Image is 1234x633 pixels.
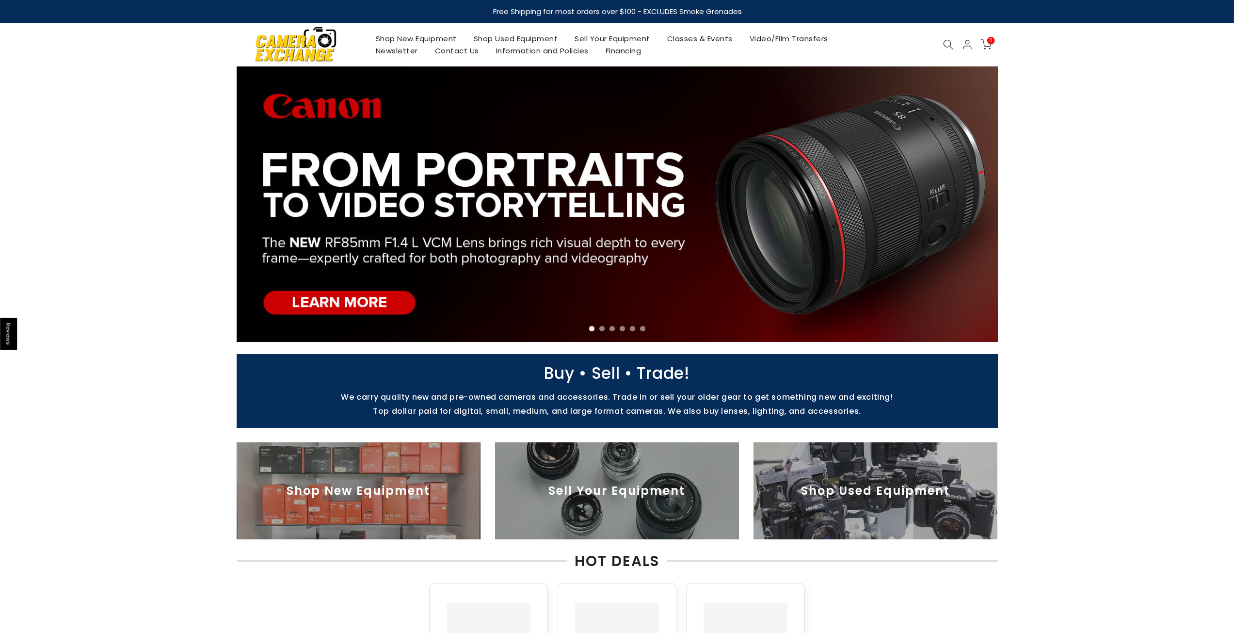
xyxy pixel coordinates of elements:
li: Page dot 5 [630,326,635,331]
a: Classes & Events [658,32,741,45]
li: Page dot 3 [609,326,615,331]
li: Page dot 6 [640,326,645,331]
li: Page dot 2 [599,326,605,331]
span: 0 [987,37,994,44]
a: Sell Your Equipment [566,32,659,45]
a: Newsletter [367,45,426,57]
p: Top dollar paid for digital, small, medium, and large format cameras. We also buy lenses, lightin... [232,406,1003,416]
p: Buy • Sell • Trade! [232,369,1003,378]
a: Video/Film Transfers [741,32,836,45]
a: 0 [981,39,992,50]
p: We carry quality new and pre-owned cameras and accessories. Trade in or sell your older gear to g... [232,392,1003,402]
a: Shop New Equipment [367,32,465,45]
span: HOT DEALS [567,554,667,568]
a: Contact Us [426,45,487,57]
a: Information and Policies [487,45,597,57]
a: Financing [597,45,650,57]
a: Shop Used Equipment [465,32,566,45]
strong: Free Shipping for most orders over $100 - EXCLUDES Smoke Grenades [493,6,741,16]
li: Page dot 4 [620,326,625,331]
li: Page dot 1 [589,326,594,331]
